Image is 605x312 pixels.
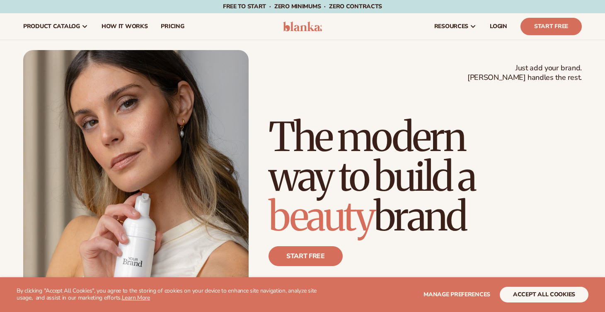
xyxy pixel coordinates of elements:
[95,13,155,40] a: How It Works
[269,246,343,266] a: Start free
[154,13,191,40] a: pricing
[520,18,582,35] a: Start Free
[23,23,80,30] span: product catalog
[423,287,490,302] button: Manage preferences
[17,13,95,40] a: product catalog
[269,117,582,236] h1: The modern way to build a brand
[483,13,514,40] a: LOGIN
[423,290,490,298] span: Manage preferences
[283,22,322,31] img: logo
[161,23,184,30] span: pricing
[122,294,150,302] a: Learn More
[434,23,468,30] span: resources
[500,287,588,302] button: accept all cookies
[17,288,319,302] p: By clicking "Accept All Cookies", you agree to the storing of cookies on your device to enhance s...
[269,192,374,241] span: beauty
[490,23,507,30] span: LOGIN
[223,2,382,10] span: Free to start · ZERO minimums · ZERO contracts
[467,63,582,83] span: Just add your brand. [PERSON_NAME] handles the rest.
[102,23,148,30] span: How It Works
[428,13,483,40] a: resources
